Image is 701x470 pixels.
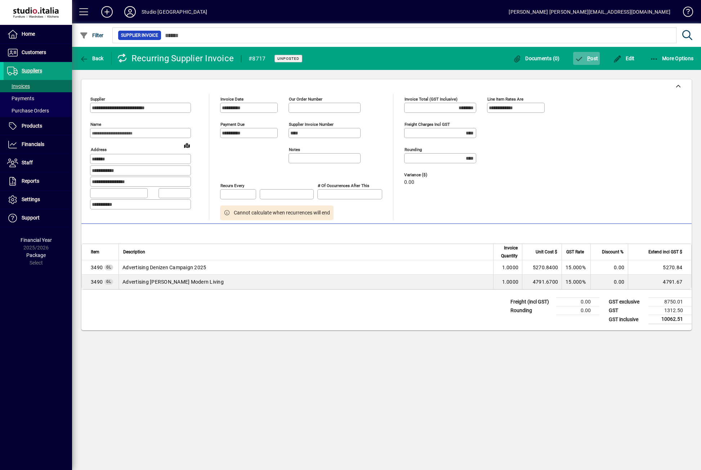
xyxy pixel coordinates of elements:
[123,248,145,256] span: Description
[613,56,635,61] span: Edit
[91,264,103,271] span: Advertising
[556,298,599,306] td: 0.00
[4,191,72,209] a: Settings
[4,25,72,43] a: Home
[181,139,193,151] a: View on map
[4,92,72,105] a: Payments
[117,53,234,64] div: Recurring Supplier Invoice
[648,306,692,315] td: 1312.50
[605,315,648,324] td: GST inclusive
[90,122,101,127] mat-label: Name
[562,275,590,289] td: 15.000%
[493,260,522,275] td: 1.0000
[289,147,300,152] mat-label: Notes
[4,80,72,92] a: Invoices
[220,97,244,102] mat-label: Invoice date
[22,31,35,37] span: Home
[650,56,694,61] span: More Options
[78,52,106,65] button: Back
[628,275,691,289] td: 4791.67
[648,298,692,306] td: 8750.01
[4,136,72,154] a: Financials
[91,248,99,256] span: Item
[4,154,72,172] a: Staff
[4,117,72,135] a: Products
[249,53,265,65] div: #8717
[511,52,562,65] button: Documents (0)
[22,123,42,129] span: Products
[573,52,600,65] button: Post
[4,209,72,227] a: Support
[628,260,691,275] td: 5270.84
[590,275,628,289] td: 0.00
[536,248,557,256] span: Unit Cost $
[21,237,52,243] span: Financial Year
[556,306,599,315] td: 0.00
[220,183,244,188] mat-label: Recurs every
[404,173,447,177] span: Variance ($)
[405,122,450,127] mat-label: Freight charges incl GST
[220,122,245,127] mat-label: Payment due
[405,147,422,152] mat-label: Rounding
[611,52,637,65] button: Edit
[95,5,119,18] button: Add
[22,178,39,184] span: Reports
[7,96,34,101] span: Payments
[289,97,322,102] mat-label: Our order number
[22,215,40,221] span: Support
[119,260,493,275] td: Advertising Denizen Campaign 2025
[119,5,142,18] button: Profile
[80,32,104,38] span: Filter
[7,108,49,114] span: Purchase Orders
[7,83,30,89] span: Invoices
[562,260,590,275] td: 15.000%
[22,160,33,165] span: Staff
[142,6,207,18] div: Studio [GEOGRAPHIC_DATA]
[289,122,334,127] mat-label: Supplier invoice number
[277,56,299,61] span: Unposted
[318,183,369,188] mat-label: # of occurrences after this
[80,56,104,61] span: Back
[648,315,692,324] td: 10062.51
[22,68,42,74] span: Suppliers
[566,248,584,256] span: GST Rate
[602,248,624,256] span: Discount %
[22,49,46,55] span: Customers
[648,52,696,65] button: More Options
[26,252,46,258] span: Package
[507,298,556,306] td: Freight (incl GST)
[119,275,493,289] td: Advertising [PERSON_NAME] Modern Living
[4,105,72,117] a: Purchase Orders
[605,306,648,315] td: GST
[4,44,72,62] a: Customers
[648,248,682,256] span: Extend incl GST $
[487,97,523,102] mat-label: Line item rates are
[4,172,72,190] a: Reports
[522,260,562,275] td: 5270.8400
[234,209,330,217] span: Cannot calculate when recurrences will end
[493,275,522,289] td: 1.0000
[513,56,560,61] span: Documents (0)
[498,244,518,260] span: Invoice Quantity
[22,141,44,147] span: Financials
[678,1,692,25] a: Knowledge Base
[106,265,111,269] span: GL
[121,32,158,39] span: Supplier Invoice
[587,56,590,61] span: P
[72,52,112,65] app-page-header-button: Back
[106,280,111,284] span: GL
[575,56,598,61] span: ost
[507,306,556,315] td: Rounding
[405,97,457,102] mat-label: Invoice Total (GST inclusive)
[590,260,628,275] td: 0.00
[90,97,105,102] mat-label: Supplier
[605,298,648,306] td: GST exclusive
[509,6,670,18] div: [PERSON_NAME] [PERSON_NAME][EMAIL_ADDRESS][DOMAIN_NAME]
[404,179,414,185] span: 0.00
[22,196,40,202] span: Settings
[91,278,103,285] span: Advertising
[522,275,562,289] td: 4791.6700
[78,29,106,42] button: Filter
